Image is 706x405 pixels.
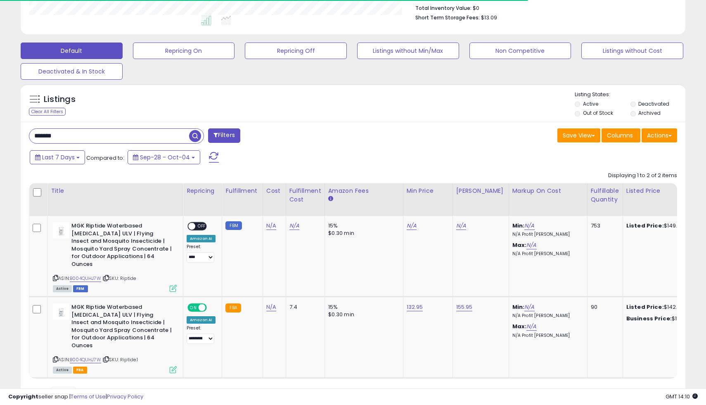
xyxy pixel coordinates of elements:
button: Listings without Cost [581,43,683,59]
div: 90 [591,303,616,311]
span: OFF [206,304,219,311]
p: N/A Profit [PERSON_NAME] [512,313,581,319]
div: $154.95 [626,315,695,322]
b: Short Term Storage Fees: [415,14,480,21]
a: Terms of Use [71,393,106,400]
a: N/A [456,222,466,230]
div: seller snap | | [8,393,143,401]
button: Filters [208,128,240,143]
small: FBA [225,303,241,313]
a: B004QUHJ7W [70,356,101,363]
th: The percentage added to the cost of goods (COGS) that forms the calculator for Min & Max prices. [509,183,587,216]
span: All listings currently available for purchase on Amazon [53,367,72,374]
div: Min Price [407,187,449,195]
img: 2178X5z-8YL._SL40_.jpg [53,222,69,239]
div: Amazon Fees [328,187,400,195]
button: Sep-28 - Oct-04 [128,150,200,164]
div: [PERSON_NAME] [456,187,505,195]
a: N/A [289,222,299,230]
span: Last 7 Days [42,153,75,161]
b: Min: [512,303,525,311]
a: N/A [526,322,536,331]
b: Listed Price: [626,222,664,230]
span: 2025-10-12 14:10 GMT [666,393,698,400]
label: Archived [638,109,661,116]
b: Max: [512,241,527,249]
label: Deactivated [638,100,669,107]
div: $0.30 min [328,311,397,318]
div: $0.30 min [328,230,397,237]
strong: Copyright [8,393,38,400]
div: $149.95 [626,222,695,230]
button: Repricing Off [245,43,347,59]
span: Sep-28 - Oct-04 [140,153,190,161]
a: N/A [266,222,276,230]
img: 2178X5z-8YL._SL40_.jpg [53,303,69,320]
button: Non Competitive [469,43,571,59]
a: 132.95 [407,303,423,311]
div: Fulfillable Quantity [591,187,619,204]
b: Total Inventory Value: [415,5,471,12]
b: Listed Price: [626,303,664,311]
div: Markup on Cost [512,187,584,195]
span: | SKU: Riptide.1 [102,356,138,363]
p: N/A Profit [PERSON_NAME] [512,251,581,257]
span: FBA [73,367,87,374]
span: | SKU: Riptide [102,275,136,282]
div: ASIN: [53,303,177,372]
button: Repricing On [133,43,235,59]
div: Preset: [187,244,216,263]
div: Clear All Filters [29,108,66,116]
div: Amazon AI [187,235,216,242]
button: Listings without Min/Max [357,43,459,59]
span: FBM [73,285,88,292]
button: Save View [557,128,600,142]
div: ASIN: [53,222,177,291]
div: Amazon AI [187,316,216,324]
p: N/A Profit [PERSON_NAME] [512,232,581,237]
button: Actions [642,128,677,142]
button: Deactivated & In Stock [21,63,123,80]
b: Business Price: [626,315,672,322]
div: Title [51,187,180,195]
div: $142.88 [626,303,695,311]
button: Default [21,43,123,59]
label: Active [583,100,598,107]
div: Listed Price [626,187,698,195]
label: Out of Stock [583,109,613,116]
a: B004QUHJ7W [70,275,101,282]
span: Compared to: [86,154,124,162]
span: OFF [195,223,208,230]
a: N/A [526,241,536,249]
b: Max: [512,322,527,330]
p: Listing States: [575,91,685,99]
div: 15% [328,303,397,311]
button: Last 7 Days [30,150,85,164]
div: Fulfillment [225,187,259,195]
div: Preset: [187,325,216,344]
a: Privacy Policy [107,393,143,400]
small: FBM [225,221,242,230]
button: Columns [602,128,640,142]
p: N/A Profit [PERSON_NAME] [512,333,581,339]
div: 7.4 [289,303,318,311]
span: ON [188,304,199,311]
h5: Listings [44,94,76,105]
b: MGK Riptide Waterbased [MEDICAL_DATA] ULV | Flying Insect and Mosquito Insecticide | Mosquito Yar... [71,303,172,351]
div: 15% [328,222,397,230]
div: Fulfillment Cost [289,187,321,204]
a: N/A [524,222,534,230]
a: N/A [524,303,534,311]
b: MGK Riptide Waterbased [MEDICAL_DATA] ULV | Flying Insect and Mosquito Insecticide | Mosquito Yar... [71,222,172,270]
li: $0 [415,2,671,12]
div: Cost [266,187,282,195]
a: 155.95 [456,303,473,311]
a: N/A [266,303,276,311]
div: Displaying 1 to 2 of 2 items [608,172,677,180]
span: Columns [607,131,633,140]
b: Min: [512,222,525,230]
span: All listings currently available for purchase on Amazon [53,285,72,292]
div: Repricing [187,187,218,195]
small: Amazon Fees. [328,195,333,203]
a: N/A [407,222,417,230]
